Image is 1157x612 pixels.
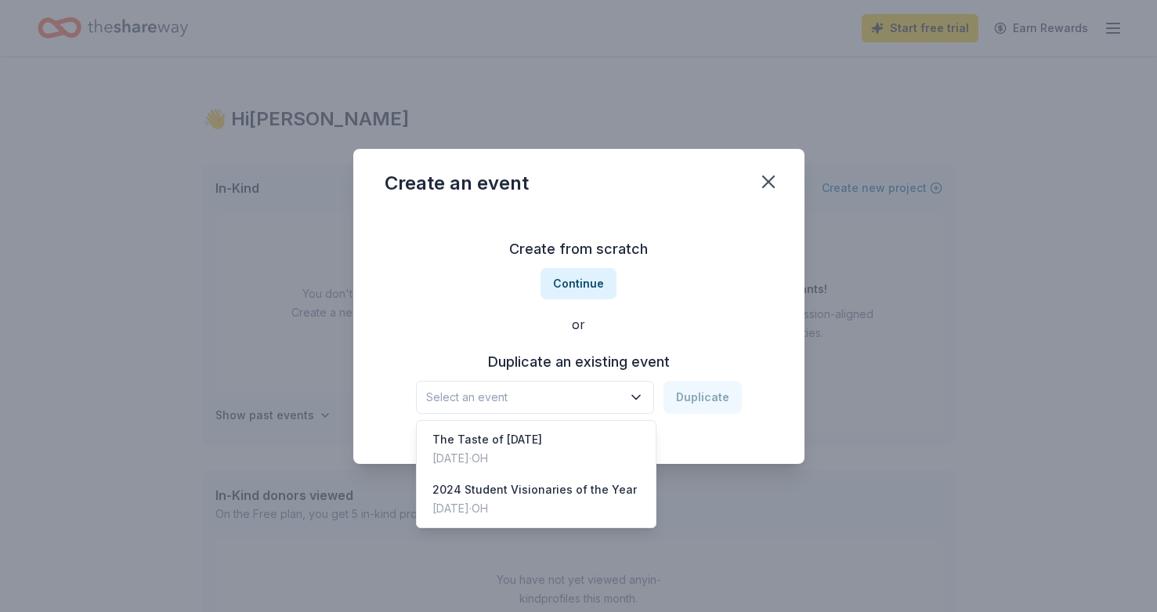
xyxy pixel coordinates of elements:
div: The Taste of [DATE] [432,430,542,449]
button: Select an event [416,381,654,414]
span: Select an event [426,388,622,407]
div: 2024 Student Visionaries of the Year [432,480,637,499]
div: Select an event [416,420,657,528]
div: [DATE] · OH [432,449,542,468]
div: [DATE] · OH [432,499,637,518]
